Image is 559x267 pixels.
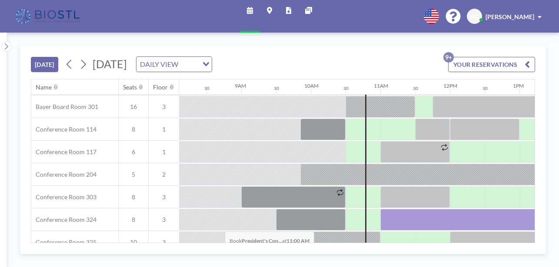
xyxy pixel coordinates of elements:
[149,216,179,224] span: 3
[31,57,58,72] button: [DATE]
[470,13,479,20] span: AC
[149,193,179,201] span: 3
[374,82,388,89] div: 11AM
[343,86,349,91] div: 30
[513,82,524,89] div: 1PM
[149,148,179,156] span: 1
[448,57,535,72] button: YOUR RESERVATIONS9+
[119,193,148,201] span: 8
[286,237,309,244] b: 11:00 AM
[225,231,314,249] span: Book at
[149,171,179,178] span: 2
[93,57,127,70] span: [DATE]
[119,103,148,111] span: 16
[204,86,210,91] div: 30
[149,125,179,133] span: 1
[31,148,96,156] span: Conference Room 117
[153,83,168,91] div: Floor
[31,103,98,111] span: Bayer Board Room 301
[274,86,279,91] div: 30
[119,238,148,246] span: 10
[235,82,246,89] div: 9AM
[304,82,319,89] div: 10AM
[482,86,488,91] div: 30
[31,171,96,178] span: Conference Room 204
[443,82,457,89] div: 12PM
[136,57,212,72] div: Search for option
[31,125,96,133] span: Conference Room 114
[149,103,179,111] span: 3
[119,216,148,224] span: 8
[31,193,96,201] span: Conference Room 303
[31,238,96,246] span: Conference Room 325
[242,237,282,244] b: President's Con...
[14,8,83,25] img: organization-logo
[413,86,418,91] div: 30
[119,171,148,178] span: 5
[119,148,148,156] span: 6
[119,125,148,133] span: 8
[181,59,197,70] input: Search for option
[123,83,137,91] div: Seats
[486,13,534,20] span: [PERSON_NAME]
[36,83,52,91] div: Name
[443,52,454,63] p: 9+
[138,59,180,70] span: DAILY VIEW
[149,238,179,246] span: 3
[31,216,96,224] span: Conference Room 324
